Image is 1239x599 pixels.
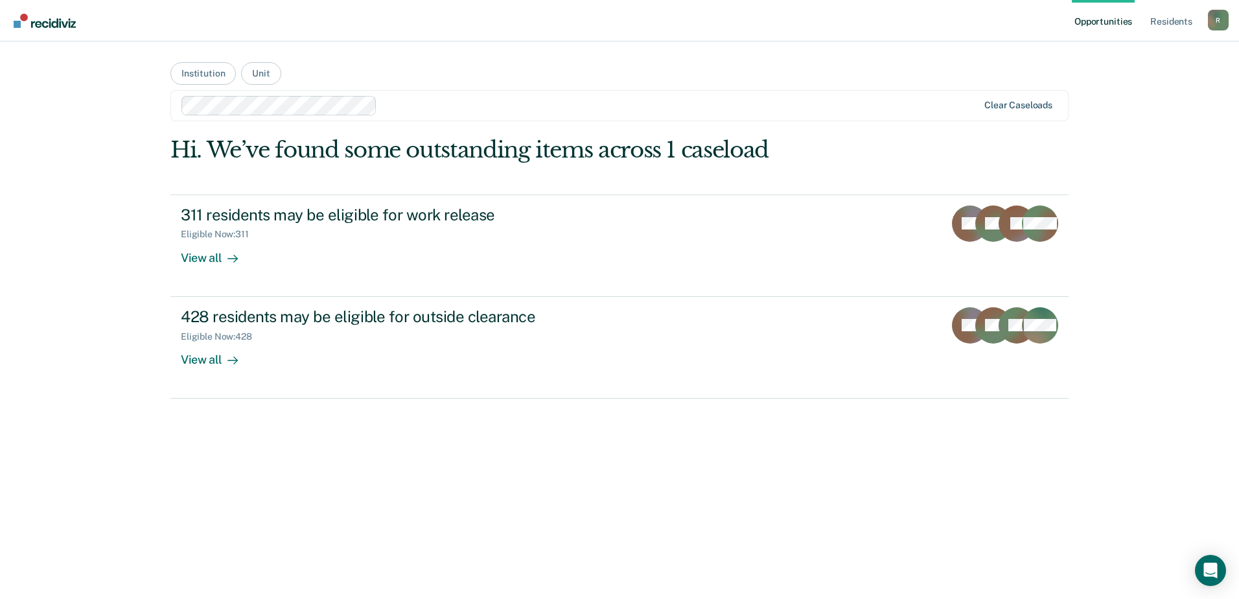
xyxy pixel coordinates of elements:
div: R [1208,10,1229,30]
button: Unit [241,62,281,85]
a: 311 residents may be eligible for work releaseEligible Now:311View all [170,194,1069,297]
a: 428 residents may be eligible for outside clearanceEligible Now:428View all [170,297,1069,399]
div: 311 residents may be eligible for work release [181,206,636,224]
div: Open Intercom Messenger [1195,555,1226,586]
button: Profile dropdown button [1208,10,1229,30]
div: 428 residents may be eligible for outside clearance [181,307,636,326]
div: Hi. We’ve found some outstanding items across 1 caseload [170,137,889,163]
div: Eligible Now : 311 [181,229,259,240]
div: Clear caseloads [984,100,1052,111]
button: Institution [170,62,236,85]
div: View all [181,240,253,265]
img: Recidiviz [14,14,76,28]
div: View all [181,342,253,367]
div: Eligible Now : 428 [181,331,262,342]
